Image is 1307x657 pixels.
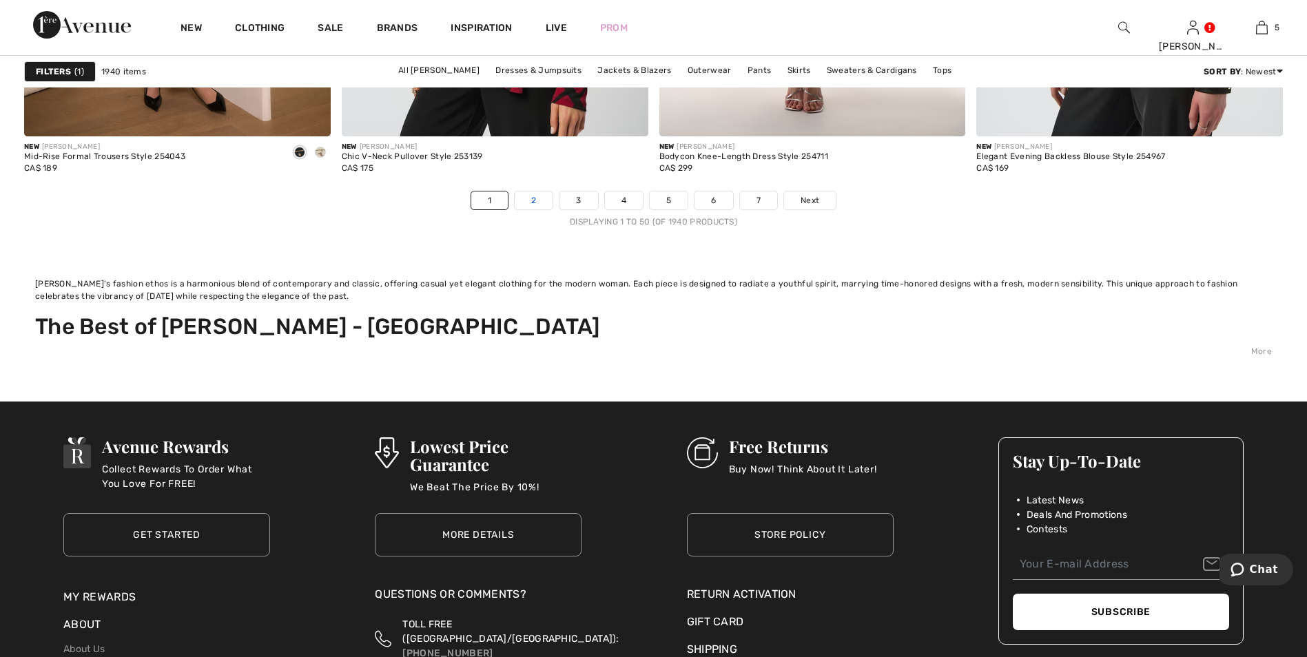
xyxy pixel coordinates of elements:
img: search the website [1118,19,1130,36]
span: Deals And Promotions [1027,508,1127,522]
span: CA$ 299 [659,163,693,173]
span: New [976,143,991,151]
a: Sign In [1187,21,1199,34]
a: Store Policy [687,513,894,556]
a: Live [546,21,567,35]
a: 1 [471,191,508,209]
a: 2 [515,191,553,209]
div: About [63,616,270,640]
div: Elegant Evening Backless Blouse Style 254967 [976,152,1165,162]
a: Jackets & Blazers [590,61,678,79]
a: 7 [740,191,777,209]
div: [PERSON_NAME] [1159,39,1226,54]
div: Displaying 1 to 50 (of 1940 products) [24,216,1283,228]
a: About Us [63,643,105,655]
span: 1 [74,65,84,77]
span: New [24,143,39,151]
div: [PERSON_NAME] [342,142,483,152]
div: Mid-Rise Formal Trousers Style 254043 [24,152,185,162]
a: Shipping [687,643,737,656]
a: Sale [318,22,343,36]
img: My Bag [1256,19,1268,36]
img: 1ère Avenue [33,11,131,39]
a: Dresses & Jumpsuits [488,61,588,79]
p: We Beat The Price By 10%! [410,480,582,508]
a: 4 [605,191,643,209]
div: Bodycon Knee-Length Dress Style 254711 [659,152,828,162]
span: Next [801,194,819,207]
div: Chic V-Neck Pullover Style 253139 [342,152,483,162]
span: TOLL FREE ([GEOGRAPHIC_DATA]/[GEOGRAPHIC_DATA]): [402,618,619,645]
a: 5 [1228,19,1295,36]
span: CA$ 189 [24,163,57,173]
img: My Info [1187,19,1199,36]
div: Black [289,142,310,165]
strong: Sort By [1204,66,1241,76]
nav: Page navigation [24,191,1283,228]
a: Gift Card [687,614,894,630]
a: Tops [926,61,958,79]
button: Subscribe [1013,594,1229,630]
a: 5 [650,191,688,209]
p: [PERSON_NAME]'s fashion ethos is a harmonious blend of contemporary and classic, offering casual ... [35,278,1272,302]
img: Lowest Price Guarantee [375,437,398,468]
span: 5 [1275,21,1279,34]
a: Skirts [781,61,818,79]
div: More [35,345,1272,357]
a: 3 [559,191,597,209]
iframe: Opens a widget where you can chat to one of our agents [1219,554,1293,588]
span: CA$ 175 [342,163,373,173]
a: New [181,22,202,36]
p: Collect Rewards To Order What You Love For FREE! [102,462,270,490]
span: 1940 items [101,65,146,77]
p: Buy Now! Think About It Later! [729,462,877,490]
div: [PERSON_NAME] [659,142,828,152]
strong: Filters [36,65,71,77]
a: Pants [741,61,779,79]
a: My Rewards [63,590,136,603]
a: Next [784,191,836,209]
input: Your E-mail Address [1013,549,1229,580]
div: [PERSON_NAME] [24,142,185,152]
h3: Stay Up-To-Date [1013,452,1229,470]
div: : Newest [1204,65,1283,77]
div: Questions or Comments? [375,586,582,609]
h3: Free Returns [729,437,877,455]
a: Sweaters & Cardigans [820,61,924,79]
a: All [PERSON_NAME] [391,61,486,79]
div: [PERSON_NAME] [976,142,1165,152]
h3: Lowest Price Guarantee [410,437,582,473]
img: Free Returns [687,437,718,468]
a: Outerwear [681,61,739,79]
h3: Avenue Rewards [102,437,270,455]
a: Brands [377,22,418,36]
a: 6 [694,191,732,209]
span: Contests [1027,522,1067,536]
h2: The Best of [PERSON_NAME] - [GEOGRAPHIC_DATA] [35,313,1272,340]
span: CA$ 169 [976,163,1009,173]
a: Clothing [235,22,285,36]
a: Get Started [63,513,270,556]
span: New [659,143,675,151]
div: Birch [310,142,331,165]
a: More Details [375,513,582,556]
span: Latest News [1027,493,1084,508]
a: Prom [600,21,628,35]
span: New [342,143,357,151]
a: Return Activation [687,586,894,603]
span: Inspiration [451,22,512,36]
img: Avenue Rewards [63,437,91,468]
